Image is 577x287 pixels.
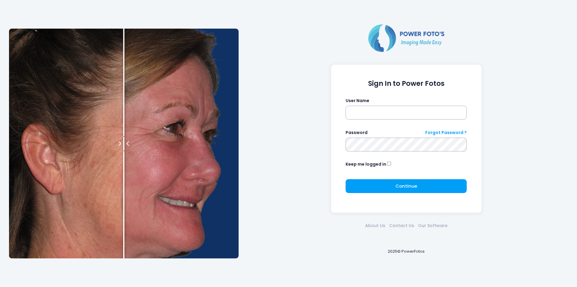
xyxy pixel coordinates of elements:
[346,179,467,193] button: Continue
[244,239,568,264] div: 2025© PowerFotos
[346,129,368,136] label: Password
[416,223,449,229] a: Our Software
[366,23,447,53] img: Logo
[395,183,417,189] span: Continue
[363,223,387,229] a: About Us
[425,129,467,136] a: Forgot Password ?
[346,161,386,167] label: Keep me logged in
[387,223,416,229] a: Contact Us
[346,98,369,104] label: User Name
[346,80,467,88] h1: Sign In to Power Fotos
